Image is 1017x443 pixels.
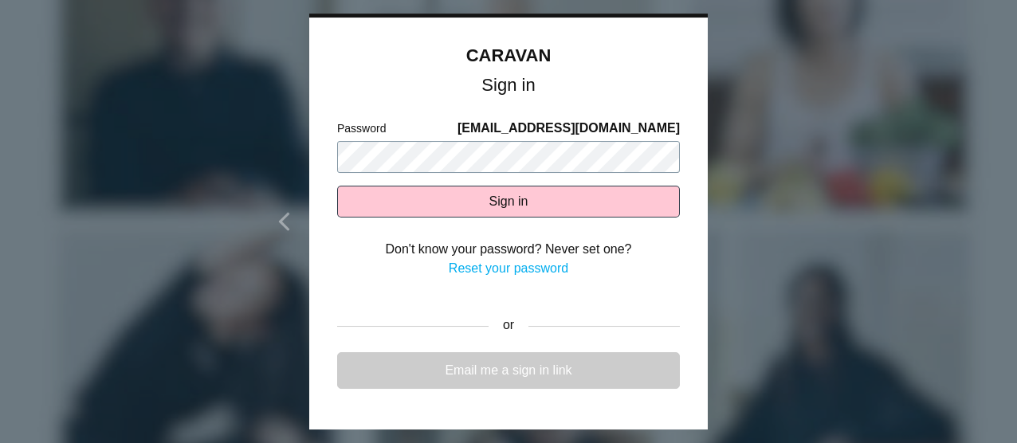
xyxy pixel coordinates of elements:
[337,240,680,259] div: Don't know your password? Never set one?
[449,261,568,275] a: Reset your password
[457,119,680,138] span: [EMAIL_ADDRESS][DOMAIN_NAME]
[466,45,552,65] a: CARAVAN
[489,306,528,346] div: or
[337,120,386,137] label: Password
[337,352,680,389] a: Email me a sign in link
[337,186,680,218] button: Sign in
[337,78,680,92] h1: Sign in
